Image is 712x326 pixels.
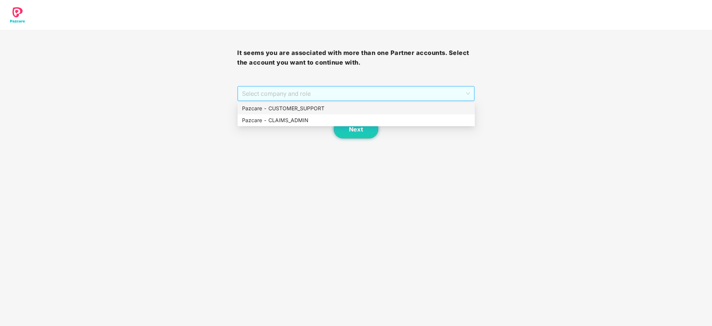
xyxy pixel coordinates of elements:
div: Pazcare - CLAIMS_ADMIN [238,114,475,126]
span: Select company and role [242,87,470,101]
div: Pazcare - CUSTOMER_SUPPORT [238,102,475,114]
div: Pazcare - CUSTOMER_SUPPORT [242,104,470,113]
button: Next [334,120,378,138]
div: Pazcare - CLAIMS_ADMIN [242,116,470,124]
h3: It seems you are associated with more than one Partner accounts. Select the account you want to c... [237,48,474,67]
span: Next [349,126,363,133]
